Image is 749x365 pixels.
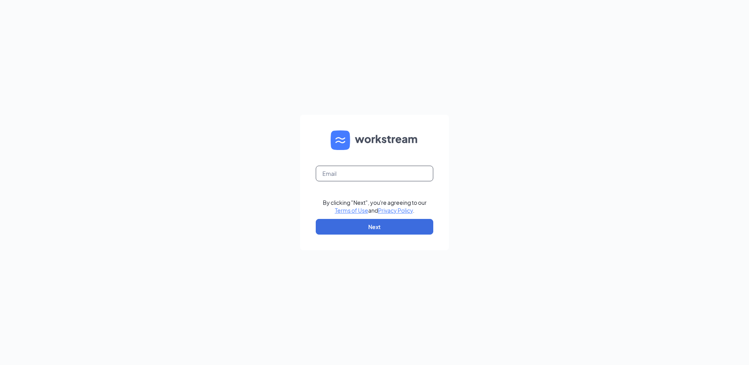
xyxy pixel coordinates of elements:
a: Terms of Use [335,207,368,214]
a: Privacy Policy [378,207,413,214]
img: WS logo and Workstream text [331,130,418,150]
button: Next [316,219,433,235]
input: Email [316,166,433,181]
div: By clicking "Next", you're agreeing to our and . [323,199,427,214]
